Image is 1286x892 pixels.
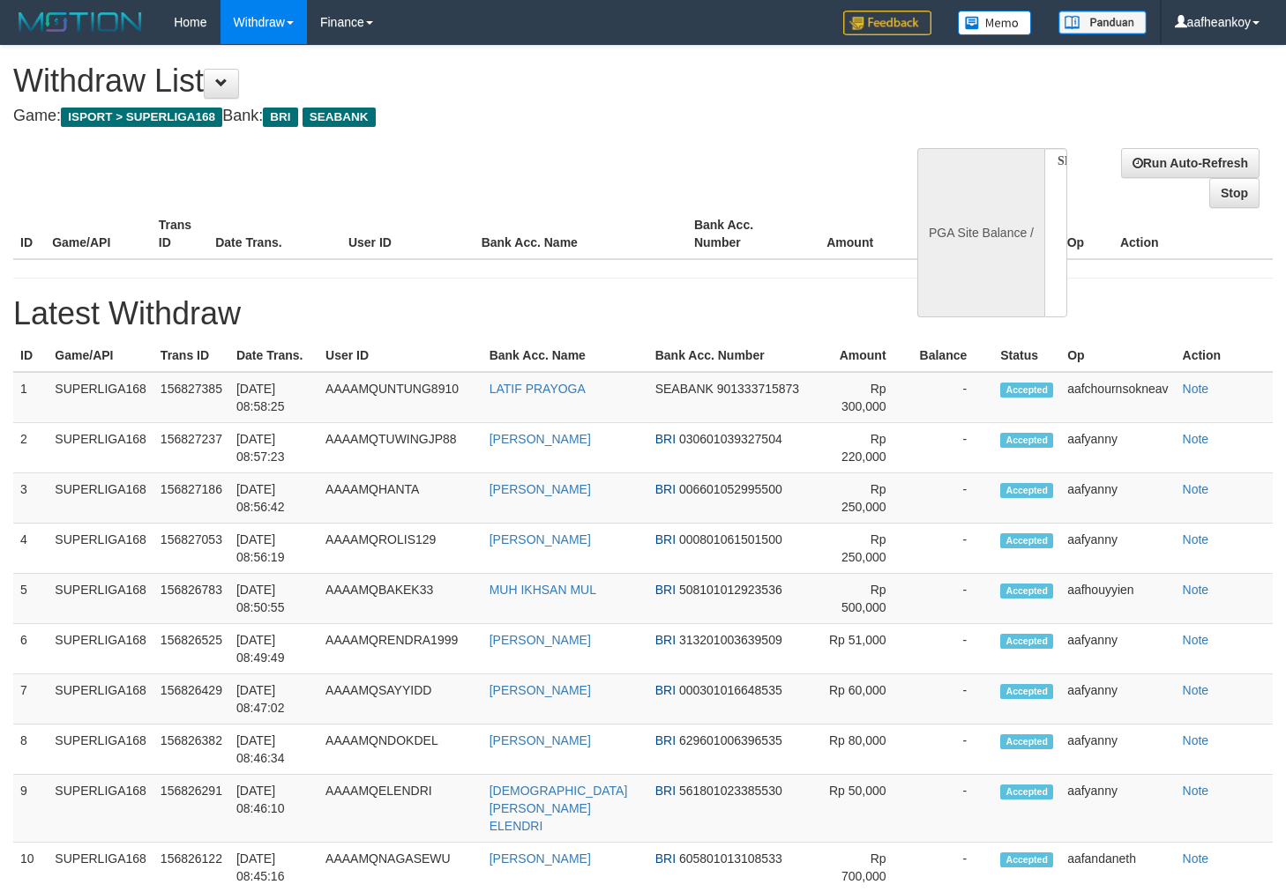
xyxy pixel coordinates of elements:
td: 156827385 [153,372,229,423]
th: Status [993,339,1060,372]
td: - [913,574,994,624]
span: 901333715873 [717,382,799,396]
td: Rp 51,000 [818,624,913,674]
th: Amount [794,209,901,259]
a: Note [1183,784,1209,798]
td: 156827186 [153,473,229,524]
td: aafyanny [1060,624,1175,674]
a: Stop [1209,178,1260,208]
td: AAAAMQROLIS129 [318,524,482,574]
th: Amount [818,339,913,372]
div: PGA Site Balance / [917,148,1044,317]
td: 7 [13,674,48,725]
a: Note [1183,633,1209,647]
td: [DATE] 08:46:10 [229,775,318,843]
td: SUPERLIGA168 [48,574,153,624]
td: 156826783 [153,574,229,624]
td: [DATE] 08:57:23 [229,423,318,473]
th: User ID [341,209,475,259]
span: 508101012923536 [679,583,782,597]
span: 313201003639509 [679,633,782,647]
td: Rp 250,000 [818,473,913,524]
td: 156826291 [153,775,229,843]
td: 9 [13,775,48,843]
td: Rp 500,000 [818,574,913,624]
td: aafhouyyien [1060,574,1175,624]
td: - [913,624,994,674]
span: Accepted [1000,634,1053,649]
span: 030601039327504 [679,432,782,446]
td: - [913,473,994,524]
td: SUPERLIGA168 [48,674,153,725]
td: [DATE] 08:58:25 [229,372,318,423]
td: SUPERLIGA168 [48,725,153,775]
a: Note [1183,382,1209,396]
th: Bank Acc. Number [648,339,818,372]
span: BRI [655,683,676,697]
th: Balance [900,209,998,259]
a: Note [1183,683,1209,697]
th: Trans ID [152,209,208,259]
td: SUPERLIGA168 [48,473,153,524]
a: Note [1183,482,1209,496]
a: [PERSON_NAME] [490,633,591,647]
td: 6 [13,624,48,674]
a: Note [1183,733,1209,747]
td: 156827237 [153,423,229,473]
th: Date Trans. [208,209,341,259]
img: Button%20Memo.svg [958,11,1032,35]
td: 3 [13,473,48,524]
td: aafyanny [1060,674,1175,725]
a: Run Auto-Refresh [1121,148,1260,178]
td: Rp 50,000 [818,775,913,843]
td: AAAAMQSAYYIDD [318,674,482,725]
td: SUPERLIGA168 [48,775,153,843]
th: Game/API [45,209,152,259]
td: Rp 220,000 [818,423,913,473]
td: AAAAMQRENDRA1999 [318,624,482,674]
span: Accepted [1000,784,1053,799]
td: aafchournsokneav [1060,372,1175,423]
td: 156826525 [153,624,229,674]
th: Balance [913,339,994,372]
img: MOTION_logo.png [13,9,147,35]
td: 156826382 [153,725,229,775]
span: 000801061501500 [679,532,782,546]
td: 156827053 [153,524,229,574]
th: User ID [318,339,482,372]
span: BRI [655,432,676,446]
a: Note [1183,851,1209,866]
span: Accepted [1000,433,1053,448]
td: SUPERLIGA168 [48,524,153,574]
span: Accepted [1000,533,1053,548]
td: [DATE] 08:56:42 [229,473,318,524]
th: Date Trans. [229,339,318,372]
td: - [913,372,994,423]
h1: Latest Withdraw [13,296,1273,331]
td: [DATE] 08:47:02 [229,674,318,725]
th: Bank Acc. Name [475,209,687,259]
td: AAAAMQHANTA [318,473,482,524]
td: AAAAMQTUWINGJP88 [318,423,482,473]
h1: Withdraw List [13,63,840,99]
a: Note [1183,432,1209,446]
span: BRI [263,108,297,127]
td: aafyanny [1060,524,1175,574]
td: - [913,725,994,775]
td: AAAAMQELENDRI [318,775,482,843]
span: Accepted [1000,383,1053,398]
span: SEABANK [303,108,376,127]
a: [PERSON_NAME] [490,432,591,446]
a: [PERSON_NAME] [490,851,591,866]
td: - [913,775,994,843]
a: [DEMOGRAPHIC_DATA][PERSON_NAME] ELENDRI [490,784,628,833]
span: Accepted [1000,734,1053,749]
a: [PERSON_NAME] [490,683,591,697]
td: 2 [13,423,48,473]
span: Accepted [1000,684,1053,699]
td: AAAAMQBAKEK33 [318,574,482,624]
span: Accepted [1000,852,1053,867]
td: 1 [13,372,48,423]
th: Trans ID [153,339,229,372]
th: Action [1176,339,1273,372]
